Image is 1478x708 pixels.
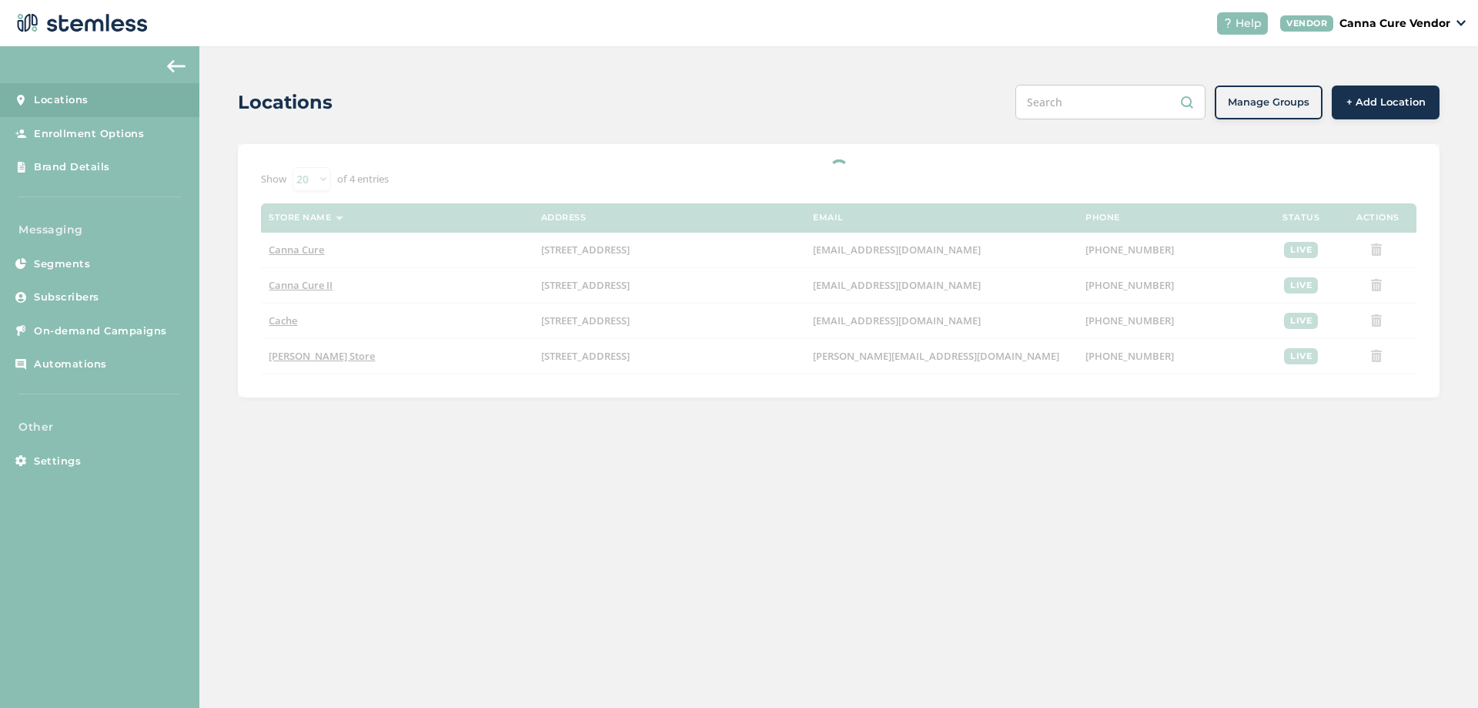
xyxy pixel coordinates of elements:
[34,454,81,469] span: Settings
[1223,18,1232,28] img: icon-help-white-03924b79.svg
[34,92,89,108] span: Locations
[1401,634,1478,708] iframe: Chat Widget
[1236,15,1262,32] span: Help
[34,324,167,339] span: On-demand Campaigns
[1015,85,1205,119] input: Search
[1215,86,1323,119] button: Manage Groups
[34,159,110,175] span: Brand Details
[34,290,99,305] span: Subscribers
[34,257,90,272] span: Segments
[1228,95,1309,110] span: Manage Groups
[1332,86,1440,119] button: + Add Location
[34,357,107,372] span: Automations
[1456,20,1466,26] img: icon_down-arrow-small-66adaf34.svg
[1280,15,1333,32] div: VENDOR
[1346,95,1426,110] span: + Add Location
[167,60,186,72] img: icon-arrow-back-accent-c549486e.svg
[34,126,144,142] span: Enrollment Options
[12,8,148,39] img: logo-dark-0685b13c.svg
[1339,15,1450,32] p: Canna Cure Vendor
[238,89,333,116] h2: Locations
